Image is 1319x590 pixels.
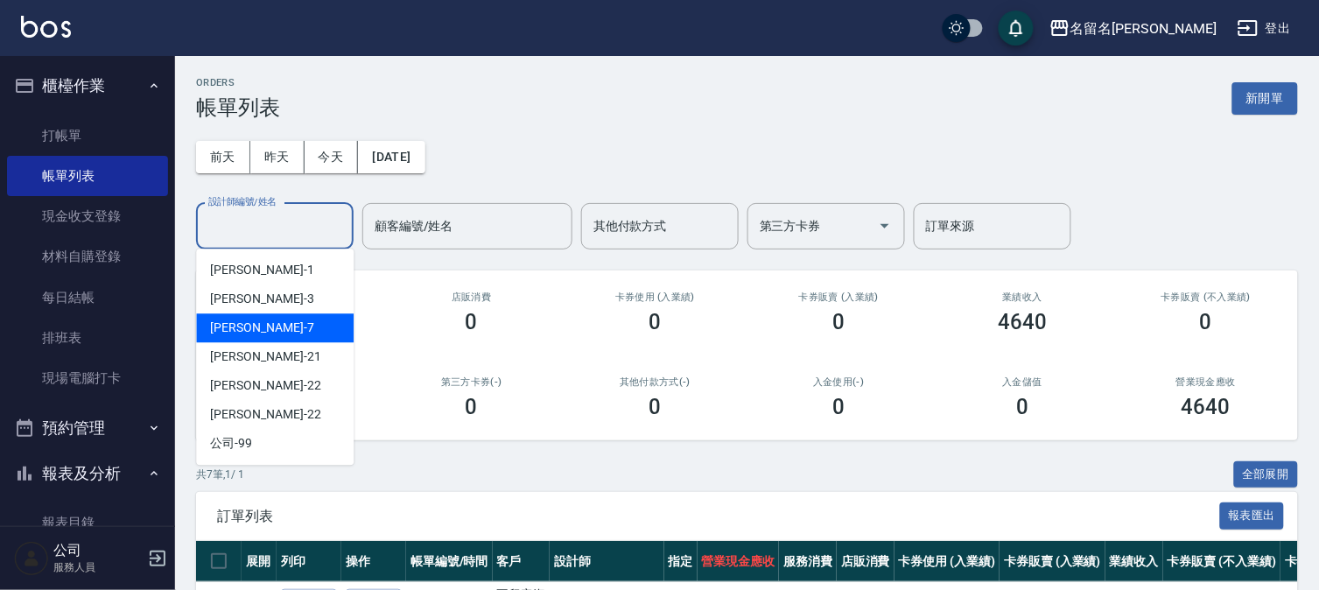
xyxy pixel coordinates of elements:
[999,11,1034,46] button: save
[951,376,1093,388] h2: 入金儲值
[837,541,895,582] th: 店販消費
[7,358,168,398] a: 現場電腦打卡
[196,467,244,482] p: 共 7 筆, 1 / 1
[210,319,313,337] span: [PERSON_NAME] -7
[1220,502,1285,530] button: 報表匯出
[217,508,1220,525] span: 訂單列表
[832,310,845,334] h3: 0
[53,559,143,575] p: 服務人員
[7,116,168,156] a: 打帳單
[832,395,845,419] h3: 0
[493,541,551,582] th: 客戶
[7,236,168,277] a: 材料自購登錄
[951,291,1093,303] h2: 業績收入
[196,77,280,88] h2: ORDERS
[1016,395,1028,419] h3: 0
[210,261,313,279] span: [PERSON_NAME] -1
[1135,291,1277,303] h2: 卡券販賣 (不入業績)
[14,541,49,576] img: Person
[1231,12,1298,45] button: 登出
[7,156,168,196] a: 帳單列表
[1220,507,1285,523] a: 報表匯出
[21,16,71,38] img: Logo
[1042,11,1224,46] button: 名留名[PERSON_NAME]
[1232,89,1298,106] a: 新開單
[210,290,313,308] span: [PERSON_NAME] -3
[768,291,909,303] h2: 卡券販賣 (入業績)
[7,318,168,358] a: 排班表
[698,541,780,582] th: 營業現金應收
[871,212,899,240] button: Open
[1234,461,1299,488] button: 全部展開
[208,195,277,208] label: 設計師編號/姓名
[7,502,168,543] a: 報表目錄
[895,541,1000,582] th: 卡券使用 (入業績)
[1232,82,1298,115] button: 新開單
[7,196,168,236] a: 現金收支登錄
[196,141,250,173] button: 前天
[1163,541,1280,582] th: 卡券販賣 (不入業績)
[1000,541,1105,582] th: 卡券販賣 (入業績)
[358,141,424,173] button: [DATE]
[585,291,726,303] h2: 卡券使用 (入業績)
[585,376,726,388] h2: 其他付款方式(-)
[779,541,837,582] th: 服務消費
[277,541,341,582] th: 列印
[406,541,493,582] th: 帳單編號/時間
[53,542,143,559] h5: 公司
[7,63,168,109] button: 櫃檯作業
[210,405,320,424] span: [PERSON_NAME] -22
[7,405,168,451] button: 預約管理
[998,310,1047,334] h3: 4640
[210,376,320,395] span: [PERSON_NAME] -22
[305,141,359,173] button: 今天
[664,541,698,582] th: 指定
[1135,376,1277,388] h2: 營業現金應收
[466,395,478,419] h3: 0
[401,376,543,388] h2: 第三方卡券(-)
[1200,310,1212,334] h3: 0
[1070,18,1217,39] div: 名留名[PERSON_NAME]
[649,395,662,419] h3: 0
[210,434,252,453] span: 公司 -99
[210,348,320,366] span: [PERSON_NAME] -21
[341,541,406,582] th: 操作
[768,376,909,388] h2: 入金使用(-)
[1105,541,1163,582] th: 業績收入
[7,277,168,318] a: 每日結帳
[7,451,168,496] button: 報表及分析
[250,141,305,173] button: 昨天
[649,310,662,334] h3: 0
[196,95,280,120] h3: 帳單列表
[466,310,478,334] h3: 0
[242,541,277,582] th: 展開
[401,291,543,303] h2: 店販消費
[550,541,663,582] th: 設計師
[1182,395,1231,419] h3: 4640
